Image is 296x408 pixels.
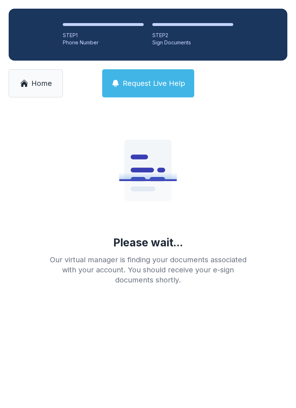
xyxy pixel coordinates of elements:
span: Home [31,78,52,88]
div: STEP 2 [152,32,233,39]
div: Phone Number [63,39,144,46]
span: Request Live Help [123,78,185,88]
div: Please wait... [113,236,183,249]
div: STEP 1 [63,32,144,39]
div: Sign Documents [152,39,233,46]
div: Our virtual manager is finding your documents associated with your account. You should receive yo... [44,255,252,285]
